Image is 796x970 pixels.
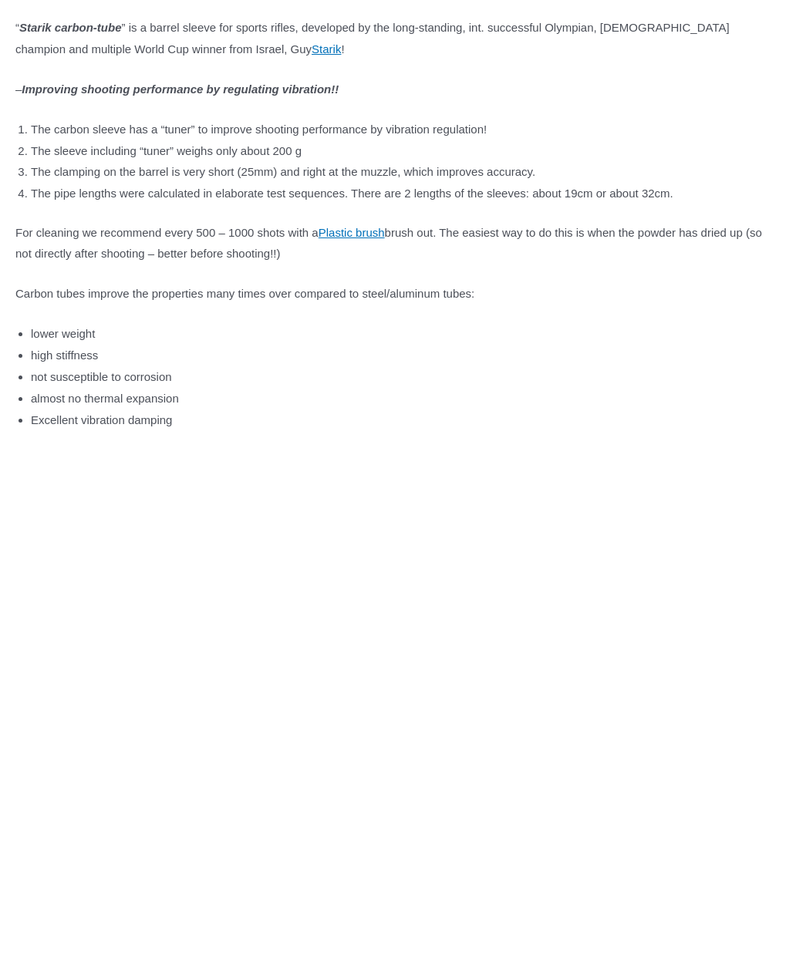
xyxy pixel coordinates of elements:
li: high stiffness [31,345,781,367]
li: almost no thermal expansion [31,389,781,410]
li: The pipe lengths were calculated in elaborate test sequences. There are 2 lengths of the sleeves:... [31,184,781,205]
li: The clamping on the barrel is very short (25mm) and right at the muzzle, which improves accuracy. [31,162,781,184]
li: lower weight [31,324,781,345]
p: “ ” is a barrel sleeve for sports rifles, developed by the long-standing, int. successful Olympia... [15,18,781,61]
li: The sleeve including “tuner” weighs only about 200 g [31,141,781,163]
strong: Starik carbon-tube [19,22,122,35]
a: Starik [312,43,341,56]
p: – [15,79,781,101]
strong: Improving shooting performance by regulating vibration!! [22,83,339,96]
p: Carbon tubes improve the properties many times over compared to steel/aluminum tubes: [15,284,781,305]
li: The carbon sleeve has a “tuner” to improve shooting performance by vibration regulation! [31,120,781,141]
li: not susceptible to corrosion [31,367,781,389]
li: Excellent vibration damping [31,410,781,432]
p: For cleaning we recommend every 500 – 1000 shots with a brush out. The easiest way to do this is ... [15,223,781,266]
a: Plastic brush [319,227,385,240]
